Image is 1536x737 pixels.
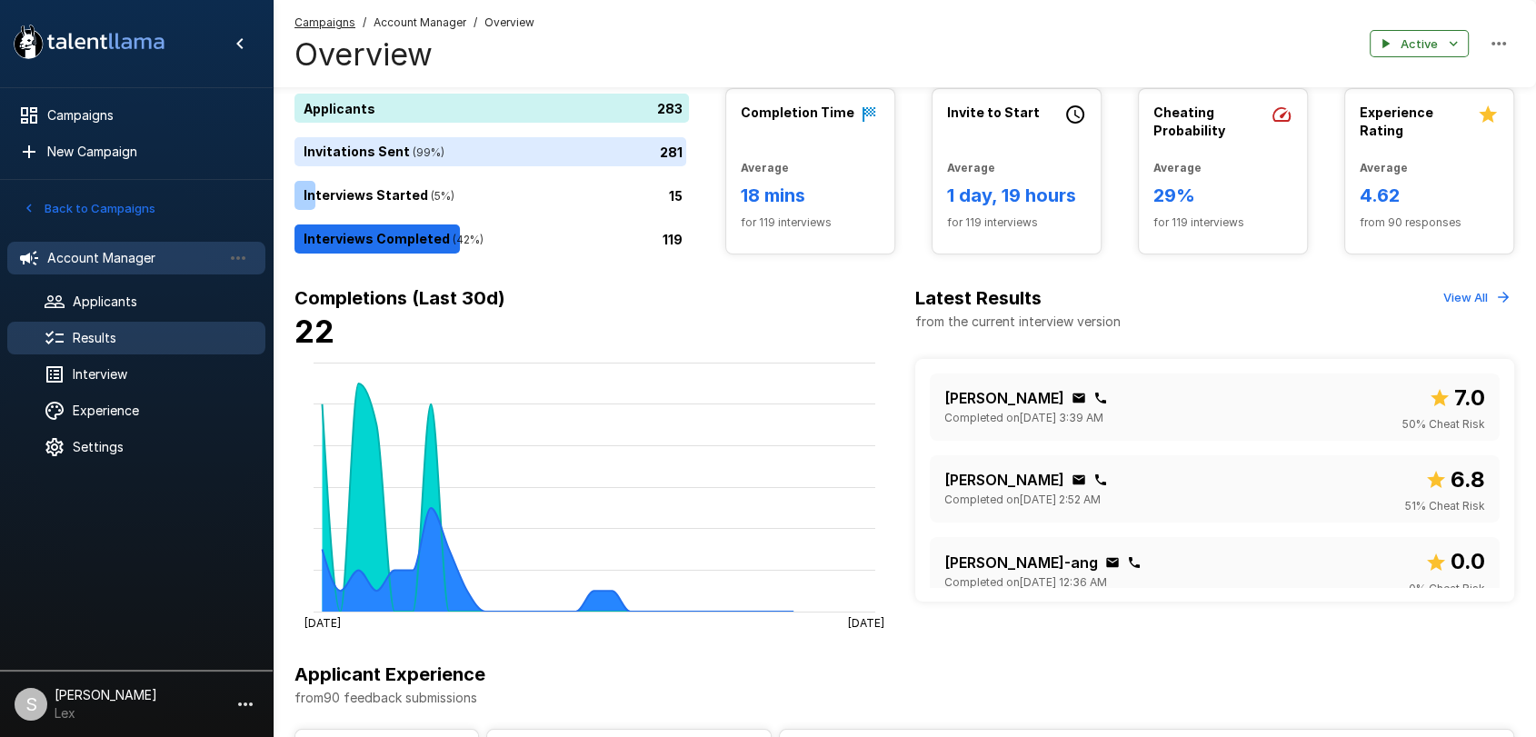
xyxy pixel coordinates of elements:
[944,387,1064,409] p: [PERSON_NAME]
[1072,391,1086,405] div: Click to copy
[1153,214,1292,232] span: for 119 interviews
[660,143,683,162] p: 281
[848,615,884,629] tspan: [DATE]
[294,35,534,74] h4: Overview
[1425,463,1485,497] span: Overall score out of 10
[474,14,477,32] span: /
[944,552,1098,573] p: [PERSON_NAME]-ang
[304,615,340,629] tspan: [DATE]
[1072,473,1086,487] div: Click to copy
[1425,544,1485,579] span: Overall score out of 10
[1454,384,1485,411] b: 7.0
[484,14,534,32] span: Overview
[657,99,683,118] p: 283
[294,689,1514,707] p: from 90 feedback submissions
[1451,466,1485,493] b: 6.8
[947,105,1040,120] b: Invite to Start
[294,287,505,309] b: Completions (Last 30d)
[1153,161,1202,174] b: Average
[947,181,1086,210] h6: 1 day, 19 hours
[363,14,366,32] span: /
[294,663,485,685] b: Applicant Experience
[741,161,789,174] b: Average
[1093,473,1108,487] div: Click to copy
[1429,381,1485,415] span: Overall score out of 10
[741,214,880,232] span: for 119 interviews
[1153,181,1292,210] h6: 29%
[741,181,880,210] h6: 18 mins
[374,14,466,32] span: Account Manager
[915,287,1042,309] b: Latest Results
[1360,105,1433,138] b: Experience Rating
[1439,284,1514,312] button: View All
[294,313,334,350] b: 22
[944,491,1101,509] span: Completed on [DATE] 2:52 AM
[663,230,683,249] p: 119
[1127,555,1142,570] div: Click to copy
[1093,391,1108,405] div: Click to copy
[1360,181,1499,210] h6: 4.62
[1360,214,1499,232] span: from 90 responses
[947,214,1086,232] span: for 119 interviews
[944,469,1064,491] p: [PERSON_NAME]
[944,409,1103,427] span: Completed on [DATE] 3:39 AM
[1105,555,1120,570] div: Click to copy
[1451,548,1485,574] b: 0.0
[1409,580,1485,598] span: 0 % Cheat Risk
[1402,415,1485,433] span: 50 % Cheat Risk
[1405,497,1485,515] span: 51 % Cheat Risk
[915,313,1121,331] p: from the current interview version
[669,186,683,205] p: 15
[1360,161,1408,174] b: Average
[1153,105,1225,138] b: Cheating Probability
[294,15,355,29] u: Campaigns
[947,161,995,174] b: Average
[944,573,1107,592] span: Completed on [DATE] 12:36 AM
[1370,30,1469,58] button: Active
[741,105,854,120] b: Completion Time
